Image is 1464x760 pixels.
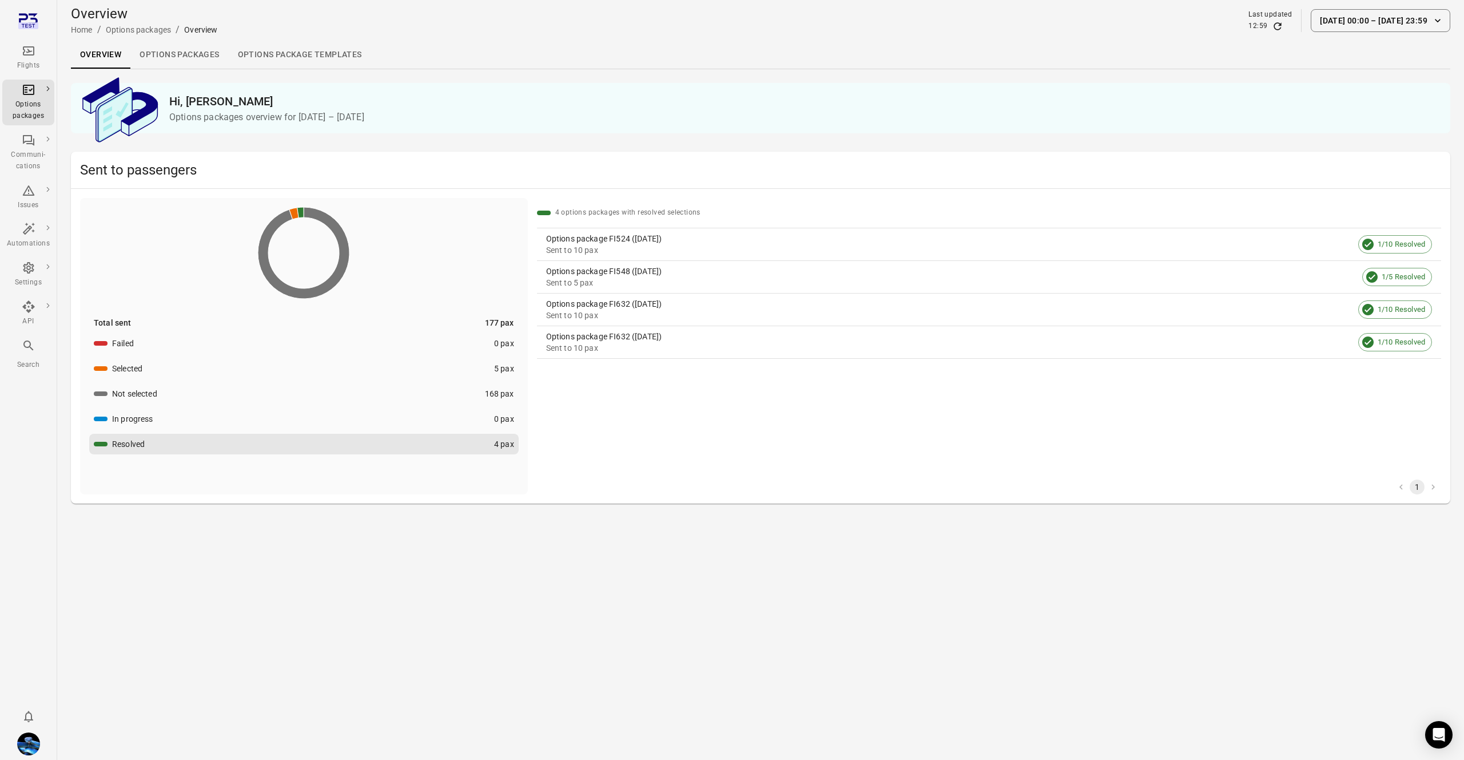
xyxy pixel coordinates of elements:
[2,296,54,331] a: API
[2,219,54,253] a: Automations
[546,298,1354,310] div: Options package FI632 ([DATE])
[7,200,50,211] div: Issues
[7,316,50,327] div: API
[2,130,54,176] a: Communi-cations
[229,41,371,69] a: Options package Templates
[89,358,519,379] button: Selected5 pax
[1248,9,1292,21] div: Last updated
[1272,21,1283,32] button: Refresh data
[1410,480,1425,494] button: page 1
[17,705,40,728] button: Notifications
[7,99,50,122] div: Options packages
[537,294,1441,326] a: Options package FI632 ([DATE])Sent to 10 pax1/10 Resolved
[555,207,701,219] div: 4 options packages with resolved selections
[546,310,1354,321] div: Sent to 10 pax
[1425,721,1453,749] div: Open Intercom Messenger
[71,41,1450,69] div: Local navigation
[2,80,54,125] a: Options packages
[176,23,180,37] li: /
[1248,21,1267,32] div: 12:59
[71,25,93,34] a: Home
[80,161,1441,179] h2: Sent to passengers
[485,317,514,328] div: 177 pax
[112,413,153,425] div: In progress
[7,149,50,172] div: Communi-cations
[130,41,228,69] a: Options packages
[112,388,157,399] div: Not selected
[89,434,519,454] button: Resolved4 pax
[485,388,514,399] div: 168 pax
[546,233,1354,244] div: Options package FI524 ([DATE])
[106,25,171,34] a: Options packages
[7,60,50,72] div: Flights
[71,41,130,69] a: Overview
[112,363,142,374] div: Selected
[2,180,54,215] a: Issues
[71,5,218,23] h1: Overview
[546,342,1354,354] div: Sent to 10 pax
[494,338,514,349] div: 0 pax
[2,258,54,292] a: Settings
[546,277,1358,288] div: Sent to 5 pax
[17,733,40,755] img: shutterstock-1708408498.jpg
[169,110,1441,124] p: Options packages overview for [DATE] – [DATE]
[71,23,218,37] nav: Breadcrumbs
[94,317,132,328] div: Total sent
[89,383,519,404] button: Not selected168 pax
[7,359,50,371] div: Search
[97,23,101,37] li: /
[2,41,54,75] a: Flights
[7,238,50,250] div: Automations
[1371,304,1431,315] span: 1/10 Resolved
[494,363,514,374] div: 5 pax
[89,333,519,354] button: Failed0 pax
[184,24,217,35] div: Overview
[494,438,514,450] div: 4 pax
[89,409,519,429] button: In progress0 pax
[537,326,1441,358] a: Options package FI632 ([DATE])Sent to 10 pax1/10 Resolved
[546,331,1354,342] div: Options package FI632 ([DATE])
[7,277,50,288] div: Settings
[537,228,1441,260] a: Options package FI524 ([DATE])Sent to 10 pax1/10 Resolved
[1393,480,1441,494] nav: pagination navigation
[1371,337,1431,348] span: 1/10 Resolved
[1375,271,1431,283] span: 1/5 Resolved
[13,728,45,760] button: Daníel Benediktsson
[1371,239,1431,250] span: 1/10 Resolved
[494,413,514,425] div: 0 pax
[546,266,1358,277] div: Options package FI548 ([DATE])
[112,338,134,349] div: Failed
[2,335,54,374] button: Search
[1311,9,1450,32] button: [DATE] 00:00 – [DATE] 23:59
[169,92,1441,110] h2: Hi, [PERSON_NAME]
[546,244,1354,256] div: Sent to 10 pax
[537,261,1441,293] a: Options package FI548 ([DATE])Sent to 5 pax1/5 Resolved
[112,438,145,450] div: Resolved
